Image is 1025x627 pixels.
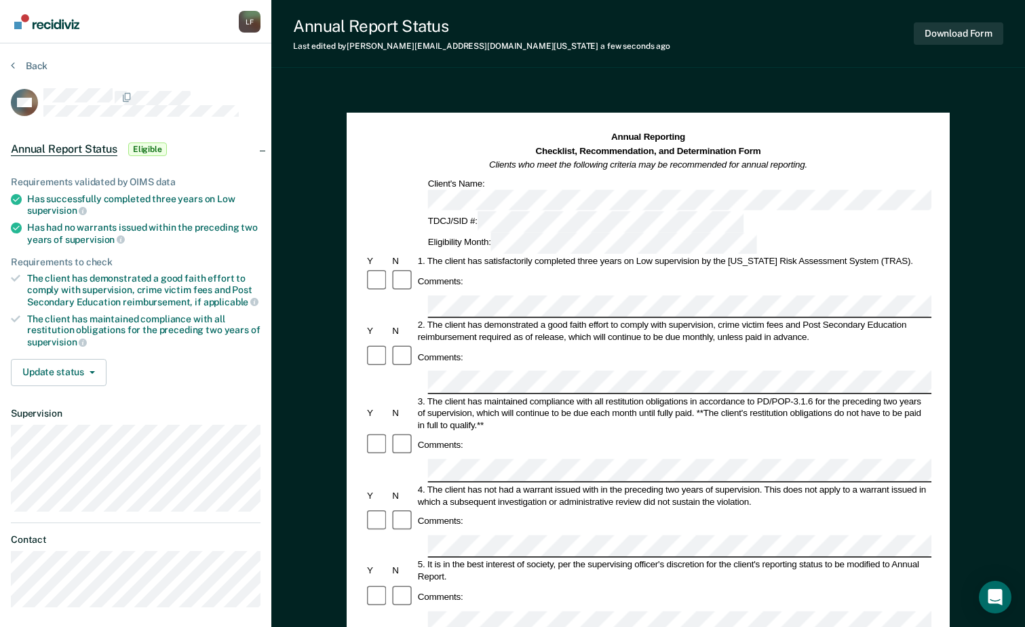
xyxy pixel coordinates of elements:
[65,234,125,245] span: supervision
[365,325,390,337] div: Y
[27,273,260,307] div: The client has demonstrated a good faith effort to comply with supervision, crime victim fees and...
[11,60,47,72] button: Back
[536,146,761,156] strong: Checklist, Recommendation, and Determination Form
[390,255,415,267] div: N
[416,591,465,603] div: Comments:
[11,534,260,546] dt: Contact
[14,14,79,29] img: Recidiviz
[204,297,258,307] span: applicable
[390,565,415,577] div: N
[293,16,670,36] div: Annual Report Status
[489,159,807,170] em: Clients who meet the following criteria may be recommended for annual reporting.
[365,489,390,501] div: Y
[390,489,415,501] div: N
[365,565,390,577] div: Y
[611,132,685,142] strong: Annual Reporting
[416,483,931,508] div: 4. The client has not had a warrant issued with in the preceding two years of supervision. This d...
[390,325,415,337] div: N
[600,41,670,51] span: a few seconds ago
[426,212,746,233] div: TDCJ/SID #:
[293,41,670,51] div: Last edited by [PERSON_NAME][EMAIL_ADDRESS][DOMAIN_NAME][US_STATE]
[914,22,1003,45] button: Download Form
[239,11,260,33] button: Profile dropdown button
[416,395,931,432] div: 3. The client has maintained compliance with all restitution obligations in accordance to PD/POP-...
[27,193,260,216] div: Has successfully completed three years on Low
[239,11,260,33] div: L F
[426,233,759,254] div: Eligibility Month:
[11,359,107,386] button: Update status
[11,408,260,419] dt: Supervision
[416,255,931,267] div: 1. The client has satisfactorily completed three years on Low supervision by the [US_STATE] Risk ...
[416,515,465,527] div: Comments:
[27,337,87,347] span: supervision
[27,313,260,348] div: The client has maintained compliance with all restitution obligations for the preceding two years of
[27,205,87,216] span: supervision
[365,255,390,267] div: Y
[27,222,260,245] div: Has had no warrants issued within the preceding two years of
[128,142,167,156] span: Eligible
[11,176,260,188] div: Requirements validated by OIMS data
[416,439,465,451] div: Comments:
[365,407,390,419] div: Y
[11,256,260,268] div: Requirements to check
[416,559,931,584] div: 5. It is in the best interest of society, per the supervising officer's discretion for the client...
[11,142,117,156] span: Annual Report Status
[416,351,465,363] div: Comments:
[416,275,465,287] div: Comments:
[416,319,931,343] div: 2. The client has demonstrated a good faith effort to comply with supervision, crime victim fees ...
[979,581,1011,613] div: Open Intercom Messenger
[390,407,415,419] div: N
